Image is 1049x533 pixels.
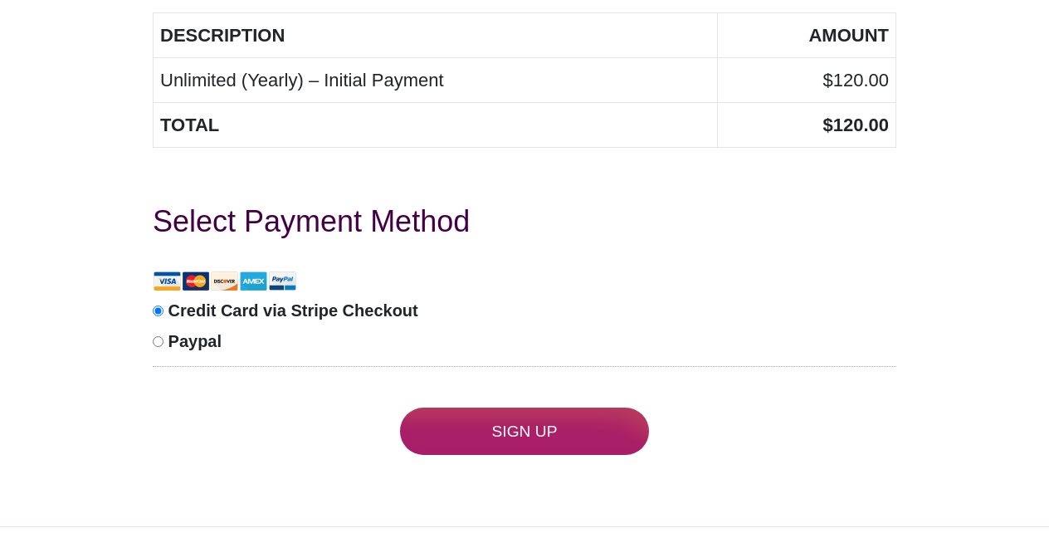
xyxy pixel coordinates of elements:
img: Stripe [153,268,268,295]
th: $120.00 [718,103,896,148]
th: Amount [718,13,896,58]
th: Total [154,103,718,148]
th: Description [154,13,718,58]
td: $120.00 [718,58,896,103]
img: PayPal [268,268,297,295]
input: Credit Card via Stripe Checkout [153,306,163,316]
input: Paypal [153,336,163,347]
span: Credit Card via Stripe Checkout [168,301,418,320]
td: Unlimited (Yearly) – Initial Payment [154,58,718,103]
span: Paypal [168,332,222,350]
h3: Select Payment Method [153,198,896,246]
input: Sign Up [400,408,649,455]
